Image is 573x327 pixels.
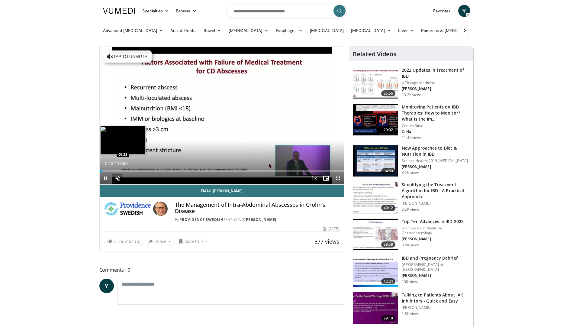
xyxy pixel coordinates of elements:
[353,67,398,99] img: 9393c547-9b5d-4ed4-b79d-9c9e6c9be491.150x105_q85_crop-smart_upscale.jpg
[381,127,396,133] span: 20:02
[353,50,396,58] h4: Related Videos
[402,67,470,79] h3: 2022 Updates in Treatment of IBD
[347,24,394,37] a: [MEDICAL_DATA]
[430,5,455,17] a: Favorites
[353,255,398,287] img: b8bc9918-4017-4369-92dd-a98d13144d15.150x105_q85_crop-smart_upscale.jpg
[381,90,396,96] span: 25:56
[103,50,152,63] button: Tap to unmute
[353,145,470,177] a: 34:50 New Approaches to Diet & Nutrition in IBD Scripps Health: 2019 [MEDICAL_DATA] [PERSON_NAME]...
[99,24,167,37] a: Advanced [MEDICAL_DATA]
[308,172,320,184] button: Playback Rate
[272,24,307,37] a: Esophagus
[146,237,174,246] button: Share
[381,168,396,174] span: 34:50
[99,279,114,293] a: Y
[353,292,398,324] img: 5cd55b44-77bd-42d6-9582-eecce3a6db21.150x105_q85_crop-smart_upscale.jpg
[402,207,420,212] p: 3.5K views
[100,170,344,172] div: Progress Bar
[394,24,417,37] a: Liver
[353,219,470,251] a: 38:58 Top Ten Advances in IBD 2023 Northwestern Medicine Gastroenterology [PERSON_NAME] 3.5K views
[402,243,420,248] p: 3.5K views
[353,145,398,177] img: 0d1747ae-4eac-4456-b2f5-cd164c21000b.150x105_q85_crop-smart_upscale.jpg
[402,158,470,163] p: Scripps Health: 2019 [MEDICAL_DATA]
[402,182,470,200] h3: Simplifying the Treatment Algorithm for IBD - A Practical Approach
[402,135,422,140] p: 11.4K views
[402,86,470,91] p: [PERSON_NAME]
[402,311,420,316] p: 1.8K views
[402,164,470,169] p: [PERSON_NAME]
[402,237,470,241] p: [PERSON_NAME]
[100,172,112,184] button: Pause
[113,238,116,244] span: 7
[353,219,398,250] img: 2f51e707-cd8d-4a31-8e3f-f47d06a7faca.150x105_q85_crop-smart_upscale.jpg
[402,305,470,310] p: [PERSON_NAME]
[100,47,344,185] video-js: Video Player
[200,24,225,37] a: Bowel
[402,201,470,206] p: [PERSON_NAME]
[320,172,332,184] button: Enable picture-in-picture mode
[381,241,396,248] span: 38:58
[458,5,470,17] a: Y
[105,237,143,246] a: 7 Thumbs Up
[402,104,470,122] h3: Monitoring Patients on IBD Therapies: How to Monitor? What Is the Im…
[100,185,344,197] a: Email [PERSON_NAME]
[381,315,396,321] span: 29:18
[402,145,470,157] h3: New Approaches to Diet & Nutrition in IBD
[402,273,470,278] p: [PERSON_NAME]
[172,5,200,17] a: Browse
[402,279,419,284] p: 150 views
[332,172,344,184] button: Fullscreen
[353,104,398,136] img: 609225da-72ea-422a-b68c-0f05c1f2df47.150x105_q85_crop-smart_upscale.jpg
[105,161,113,166] span: 0:13
[103,8,135,14] img: VuMedi Logo
[402,170,420,175] p: 4.2K views
[353,292,470,324] a: 29:18 Talking to Patients About JAK Inhibitors - Quick and Easy [PERSON_NAME] 1.8K views
[402,123,470,128] p: Cedars Sinai
[115,161,116,166] span: /
[402,80,470,85] p: UChicago Medicine
[353,67,470,99] a: 25:56 2022 Updates in Treatment of IBD UChicago Medicine [PERSON_NAME] 13.2K views
[306,24,347,37] a: [MEDICAL_DATA]
[353,182,398,213] img: 8e95e000-4584-42d0-a9a0-ddf8dce8c865.150x105_q85_crop-smart_upscale.jpg
[226,4,347,18] input: Search topics, interventions
[402,255,470,261] h3: IBD and Pregnancy Debrief
[99,266,345,274] span: Comments 0
[225,24,272,37] a: [MEDICAL_DATA]
[402,219,470,225] h3: Top Ten Advances in IBD 2023
[402,226,470,235] p: Northwestern Medicine Gastroenterology
[402,129,470,134] p: C. Ha
[402,292,470,304] h3: Talking to Patients About JAK Inhibitors - Quick and Easy
[176,237,207,246] button: Save to
[353,255,470,287] a: 12:24 IBD and Pregnancy Debrief [GEOGRAPHIC_DATA] at [GEOGRAPHIC_DATA] [PERSON_NAME] 150 views
[402,92,422,97] p: 13.2K views
[179,217,224,222] a: Providence Swedish
[381,278,396,284] span: 12:24
[105,202,151,216] img: Providence Swedish
[402,262,470,272] p: [GEOGRAPHIC_DATA] at [GEOGRAPHIC_DATA]
[244,217,276,222] a: [PERSON_NAME]
[167,24,200,37] a: Anal & Rectal
[353,182,470,214] a: 40:12 Simplifying the Treatment Algorithm for IBD - A Practical Approach [PERSON_NAME] 3.5K views
[381,205,396,211] span: 40:12
[100,126,146,154] img: image.jpeg
[417,24,488,37] a: Pancreas & [MEDICAL_DATA]
[175,202,339,215] h4: The Management of Intra-Abdominal Abscesses in Crohn’s Disease
[353,104,470,140] a: 20:02 Monitoring Patients on IBD Therapies: How to Monitor? What Is the Im… Cedars Sinai C. Ha 11...
[153,202,168,216] img: Avatar
[175,217,339,222] div: By FEATURING
[139,5,173,17] a: Specialties
[117,161,127,166] span: 19:00
[314,238,339,245] span: 377 views
[112,172,124,184] button: Unmute
[323,226,339,231] div: [DATE]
